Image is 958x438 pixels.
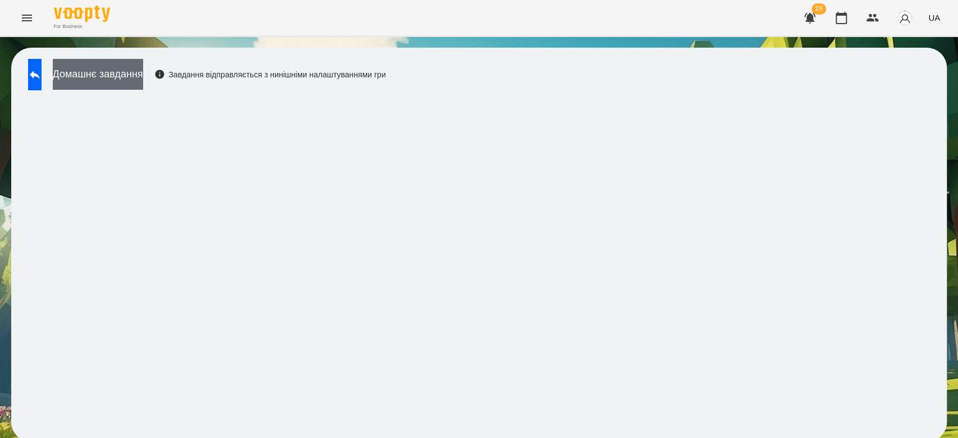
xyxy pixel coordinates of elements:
span: For Business [54,23,110,30]
button: Menu [13,4,40,31]
img: Voopty Logo [54,6,110,22]
button: Домашнє завдання [53,59,143,90]
span: 25 [812,3,826,15]
img: avatar_s.png [897,10,913,26]
button: UA [924,7,945,28]
div: Завдання відправляється з нинішніми налаштуваннями гри [154,69,386,80]
span: UA [928,12,940,24]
